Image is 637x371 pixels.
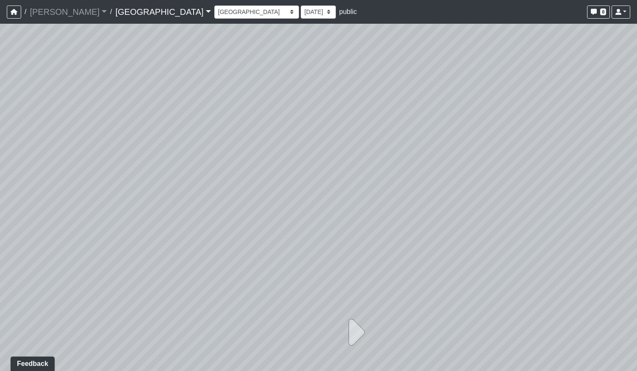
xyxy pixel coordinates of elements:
[600,8,606,15] span: 0
[30,3,107,20] a: [PERSON_NAME]
[6,354,56,371] iframe: Ybug feedback widget
[339,8,357,15] span: public
[587,6,610,19] button: 0
[115,3,210,20] a: [GEOGRAPHIC_DATA]
[21,3,30,20] span: /
[107,3,115,20] span: /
